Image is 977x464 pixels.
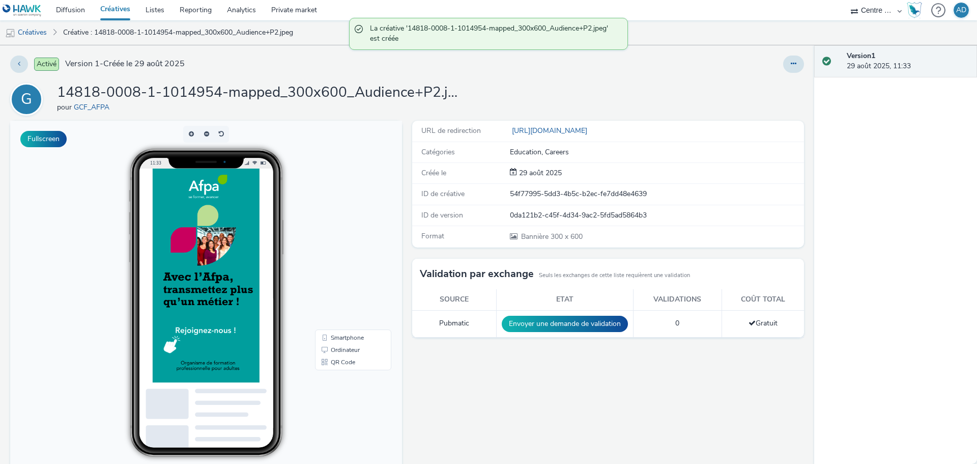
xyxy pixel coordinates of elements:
[57,102,74,112] span: pour
[496,289,633,310] th: Etat
[321,226,350,232] span: Ordinateur
[539,271,690,280] small: Seuls les exchanges de cette liste requièrent une validation
[520,232,583,241] span: 300 x 600
[420,266,534,282] h3: Validation par exchange
[517,168,562,178] span: 29 août 2025
[412,289,496,310] th: Source
[307,211,379,223] li: Smartphone
[370,23,617,44] span: La créative '14818-0008-1-1014954-mapped_300x600_Audience+P2.jpeg' est créée
[421,210,463,220] span: ID de version
[510,147,803,157] div: Education, Careers
[633,289,722,310] th: Validations
[34,58,59,71] span: Activé
[65,58,185,70] span: Version 1 - Créée le 29 août 2025
[521,232,551,241] span: Bannière
[907,2,922,18] img: Hawk Academy
[421,126,481,135] span: URL de redirection
[421,168,446,178] span: Créée le
[412,310,496,337] td: Pubmatic
[907,2,926,18] a: Hawk Academy
[421,231,444,241] span: Format
[307,235,379,248] li: QR Code
[58,20,298,45] a: Créative : 14818-0008-1-1014954-mapped_300x600_Audience+P2.jpeg
[74,102,113,112] a: GCF_AFPA
[722,289,804,310] th: Coût total
[21,85,32,114] div: G
[502,316,628,332] button: Envoyer une demande de validation
[20,131,67,147] button: Fullscreen
[956,3,966,18] div: AD
[10,94,47,104] a: G
[321,238,345,244] span: QR Code
[140,39,151,45] span: 11:33
[847,51,875,61] strong: Version 1
[321,214,354,220] span: Smartphone
[421,189,465,199] span: ID de créative
[510,189,803,199] div: 54f77995-5dd3-4b5c-b2ec-fe7dd48e4639
[847,51,969,72] div: 29 août 2025, 11:33
[749,318,778,328] span: Gratuit
[307,223,379,235] li: Ordinateur
[510,210,803,221] div: 0da121b2-c45f-4d34-9ac2-5fd5ad5864b3
[510,126,591,135] a: [URL][DOMAIN_NAME]
[517,168,562,178] div: Création 29 août 2025, 11:33
[57,83,464,102] h1: 14818-0008-1-1014954-mapped_300x600_Audience+P2.jpeg
[3,4,42,17] img: undefined Logo
[421,147,455,157] span: Catégories
[5,28,15,38] img: mobile
[142,48,249,262] img: Advertisement preview
[675,318,679,328] span: 0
